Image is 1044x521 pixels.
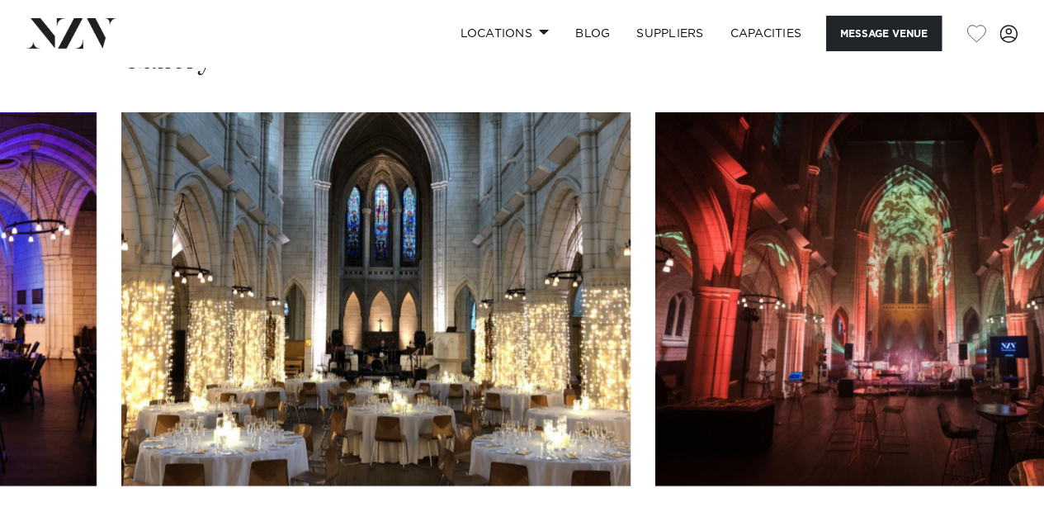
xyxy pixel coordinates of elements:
img: nzv-logo.png [26,18,116,48]
a: Capacities [717,16,815,51]
button: Message Venue [826,16,942,51]
a: SUPPLIERS [623,16,716,51]
swiper-slide: 8 / 15 [121,112,631,486]
a: Locations [446,16,562,51]
a: BLOG [562,16,623,51]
